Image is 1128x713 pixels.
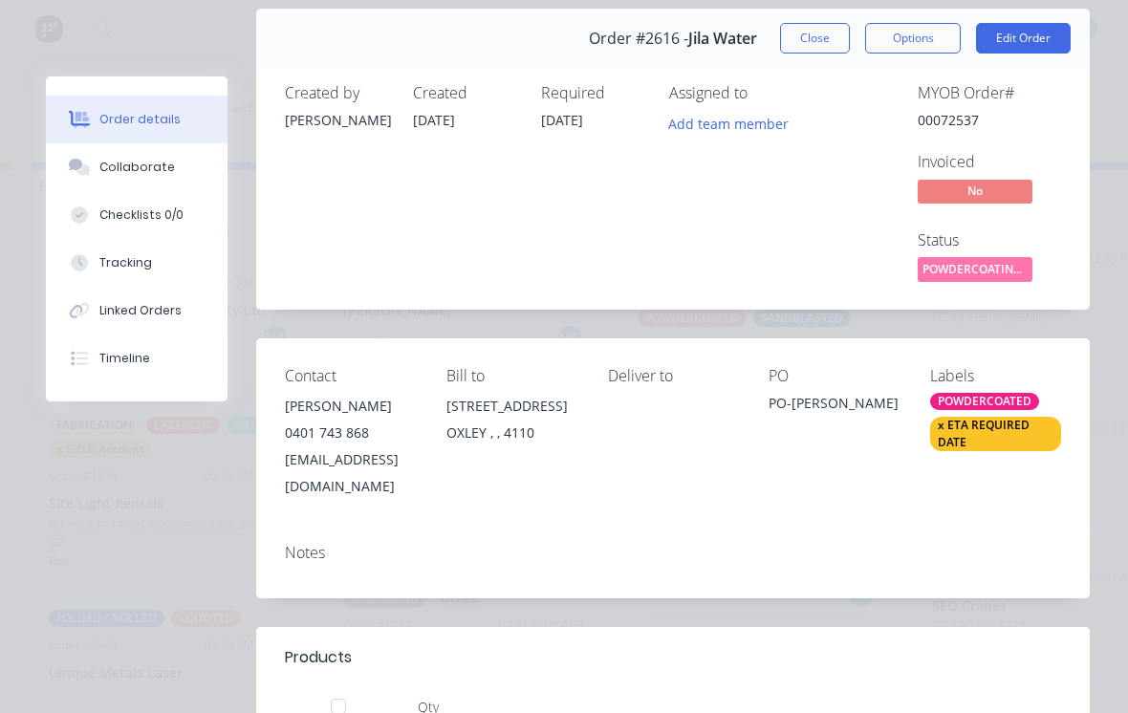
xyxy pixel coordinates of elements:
[541,84,646,102] div: Required
[446,367,577,385] div: Bill to
[99,159,175,176] div: Collaborate
[46,96,228,143] button: Order details
[918,110,1061,130] div: 00072537
[930,367,1061,385] div: Labels
[285,544,1061,562] div: Notes
[285,84,390,102] div: Created by
[659,110,799,136] button: Add team member
[99,206,184,224] div: Checklists 0/0
[541,111,583,129] span: [DATE]
[669,84,860,102] div: Assigned to
[46,191,228,239] button: Checklists 0/0
[285,367,416,385] div: Contact
[688,30,757,48] span: Jila Water
[285,110,390,130] div: [PERSON_NAME]
[918,231,1061,249] div: Status
[976,23,1071,54] button: Edit Order
[285,393,416,420] div: [PERSON_NAME]
[918,257,1032,281] span: POWDERCOATING/S...
[918,257,1032,286] button: POWDERCOATING/S...
[99,350,150,367] div: Timeline
[918,180,1032,204] span: No
[285,446,416,500] div: [EMAIL_ADDRESS][DOMAIN_NAME]
[413,84,518,102] div: Created
[99,254,152,271] div: Tracking
[930,417,1061,451] div: x ETA REQUIRED DATE
[930,393,1039,410] div: POWDERCOATED
[608,367,739,385] div: Deliver to
[865,23,961,54] button: Options
[46,239,228,287] button: Tracking
[446,393,577,454] div: [STREET_ADDRESS]OXLEY , , 4110
[285,646,352,669] div: Products
[769,367,900,385] div: PO
[446,420,577,446] div: OXLEY , , 4110
[46,143,228,191] button: Collaborate
[446,393,577,420] div: [STREET_ADDRESS]
[918,153,1061,171] div: Invoiced
[99,302,182,319] div: Linked Orders
[46,287,228,335] button: Linked Orders
[918,84,1061,102] div: MYOB Order #
[769,393,900,420] div: PO-[PERSON_NAME]
[46,335,228,382] button: Timeline
[285,393,416,500] div: [PERSON_NAME]0401 743 868[EMAIL_ADDRESS][DOMAIN_NAME]
[669,110,799,136] button: Add team member
[99,111,181,128] div: Order details
[413,111,455,129] span: [DATE]
[589,30,688,48] span: Order #2616 -
[285,420,416,446] div: 0401 743 868
[780,23,850,54] button: Close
